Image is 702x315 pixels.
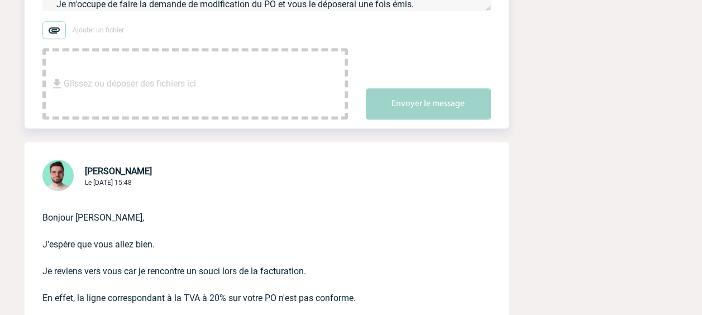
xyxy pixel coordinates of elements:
[85,166,152,176] span: [PERSON_NAME]
[64,56,196,112] span: Glissez ou déposer des fichiers ici
[85,179,132,187] span: Le [DATE] 15:48
[73,26,124,34] span: Ajouter un fichier
[366,88,491,120] button: Envoyer le message
[50,77,64,90] img: file_download.svg
[42,160,74,191] img: 121547-2.png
